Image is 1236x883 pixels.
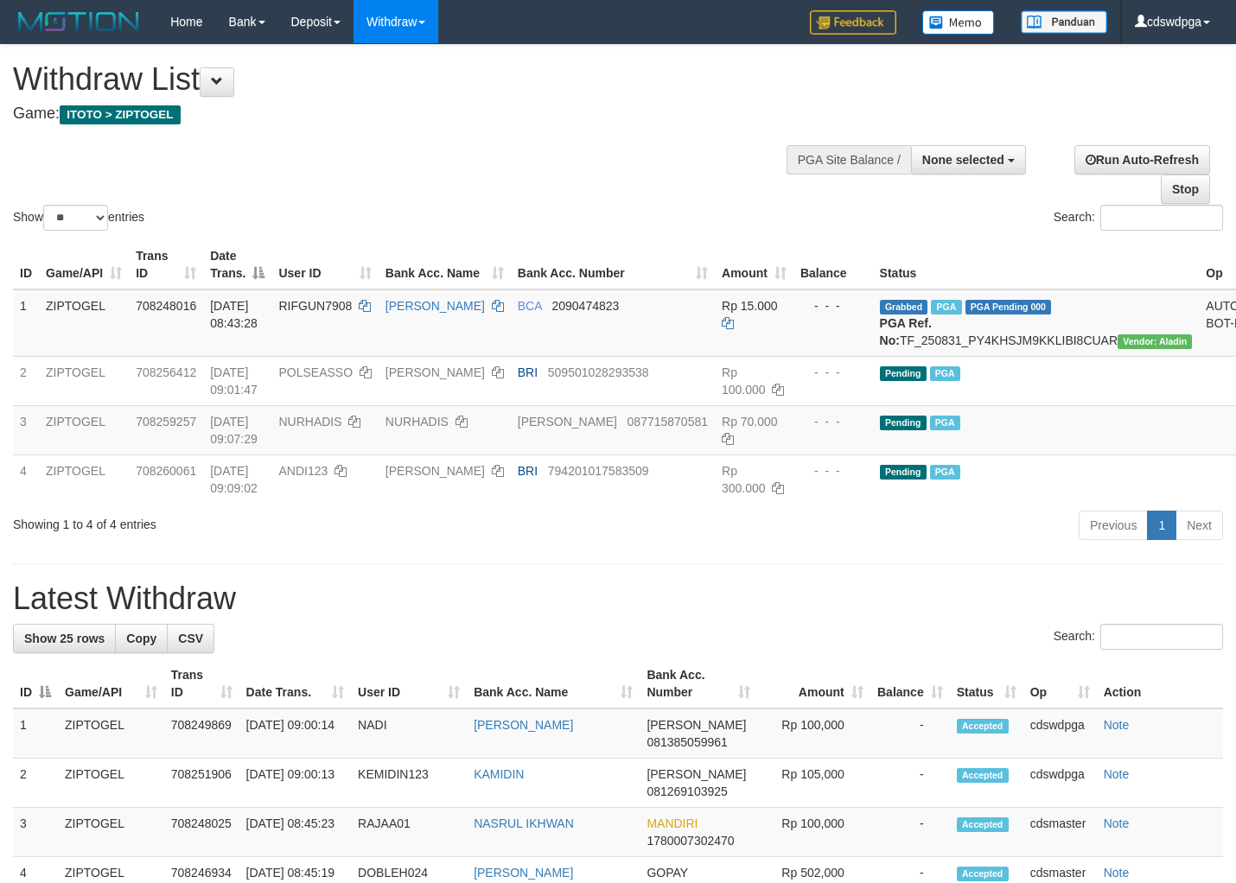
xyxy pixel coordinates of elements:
[911,145,1026,175] button: None selected
[757,708,870,759] td: Rp 100,000
[1147,511,1176,540] a: 1
[239,808,352,857] td: [DATE] 08:45:23
[647,816,698,830] span: MANDIRI
[647,785,727,798] span: Copy 081269103925 to clipboard
[13,9,144,35] img: MOTION_logo.png
[467,659,640,708] th: Bank Acc. Name: activate to sort column ascending
[43,205,108,231] select: Showentries
[511,240,715,289] th: Bank Acc. Number: activate to sort column ascending
[13,708,58,759] td: 1
[647,767,746,781] span: [PERSON_NAME]
[518,365,538,379] span: BRI
[957,768,1009,783] span: Accepted
[60,105,181,124] span: ITOTO > ZIPTOGEL
[787,145,911,175] div: PGA Site Balance /
[167,624,214,653] a: CSV
[873,289,1200,357] td: TF_250831_PY4KHSJM9KKLIBI8CUAR
[210,415,258,446] span: [DATE] 09:07:29
[647,834,734,848] span: Copy 1780007302470 to clipboard
[474,866,573,880] a: [PERSON_NAME]
[271,240,378,289] th: User ID: activate to sort column ascending
[13,205,144,231] label: Show entries
[13,759,58,808] td: 2
[870,708,950,759] td: -
[13,105,806,123] h4: Game:
[13,509,502,533] div: Showing 1 to 4 of 4 entries
[548,365,649,379] span: Copy 509501028293538 to clipboard
[39,289,129,357] td: ZIPTOGEL
[870,808,950,857] td: -
[58,659,164,708] th: Game/API: activate to sort column ascending
[722,464,766,495] span: Rp 300.000
[24,632,105,645] span: Show 25 rows
[39,405,129,454] td: ZIPTOGEL
[647,735,727,749] span: Copy 081385059961 to clipboard
[722,415,778,429] span: Rp 70.000
[1021,10,1107,34] img: panduan.png
[722,299,778,313] span: Rp 15.000
[930,465,960,480] span: Marked by cdsmaster
[351,708,467,759] td: NADI
[239,659,352,708] th: Date Trans.: activate to sort column ascending
[800,413,866,430] div: - - -
[278,365,353,379] span: POLSEASSO
[239,708,352,759] td: [DATE] 09:00:14
[793,240,873,289] th: Balance
[1104,767,1130,781] a: Note
[518,299,542,313] span: BCA
[722,365,766,397] span: Rp 100.000
[930,416,960,430] span: Marked by cdsmaster
[210,299,258,330] span: [DATE] 08:43:28
[474,718,573,732] a: [PERSON_NAME]
[551,299,619,313] span: Copy 2090474823 to clipboard
[810,10,896,35] img: Feedback.jpg
[800,297,866,314] div: - - -
[13,62,806,97] h1: Withdraw List
[640,659,756,708] th: Bank Acc. Number: activate to sort column ascending
[957,867,1009,881] span: Accepted
[880,465,927,480] span: Pending
[870,759,950,808] td: -
[385,299,485,313] a: [PERSON_NAME]
[58,759,164,808] td: ZIPTOGEL
[385,365,485,379] a: [PERSON_NAME]
[13,808,58,857] td: 3
[58,808,164,857] td: ZIPTOGEL
[950,659,1023,708] th: Status: activate to sort column ascending
[164,808,239,857] td: 708248025
[873,240,1200,289] th: Status
[126,632,156,645] span: Copy
[164,708,239,759] td: 708249869
[1074,145,1210,175] a: Run Auto-Refresh
[957,817,1009,832] span: Accepted
[13,581,1223,616] h1: Latest Withdraw
[136,365,196,379] span: 708256412
[518,464,538,478] span: BRI
[115,624,168,653] a: Copy
[880,316,932,347] b: PGA Ref. No:
[13,454,39,504] td: 4
[1097,659,1223,708] th: Action
[379,240,511,289] th: Bank Acc. Name: activate to sort column ascending
[1161,175,1210,204] a: Stop
[474,767,524,781] a: KAMIDIN
[930,366,960,381] span: Marked by cdsmaster
[870,659,950,708] th: Balance: activate to sort column ascending
[13,356,39,405] td: 2
[1100,624,1223,650] input: Search:
[239,759,352,808] td: [DATE] 09:00:13
[278,299,352,313] span: RIFGUN7908
[136,464,196,478] span: 708260061
[800,364,866,381] div: - - -
[13,405,39,454] td: 3
[13,624,116,653] a: Show 25 rows
[164,759,239,808] td: 708251906
[1104,816,1130,830] a: Note
[957,719,1009,734] span: Accepted
[203,240,271,289] th: Date Trans.: activate to sort column descending
[351,808,467,857] td: RAJAA01
[58,708,164,759] td: ZIPTOGEL
[351,759,467,808] td: KEMIDIN123
[385,464,485,478] a: [PERSON_NAME]
[136,299,196,313] span: 708248016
